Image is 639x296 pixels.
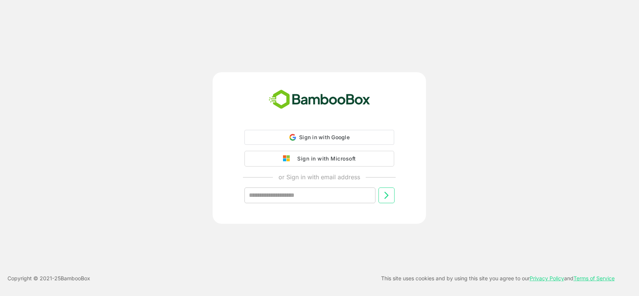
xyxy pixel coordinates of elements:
[530,275,564,281] a: Privacy Policy
[244,151,394,167] button: Sign in with Microsoft
[299,134,350,140] span: Sign in with Google
[7,274,90,283] p: Copyright © 2021- 25 BambooBox
[293,154,356,164] div: Sign in with Microsoft
[265,87,374,112] img: bamboobox
[573,275,615,281] a: Terms of Service
[244,130,394,145] div: Sign in with Google
[381,274,615,283] p: This site uses cookies and by using this site you agree to our and
[283,155,293,162] img: google
[279,173,360,181] p: or Sign in with email address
